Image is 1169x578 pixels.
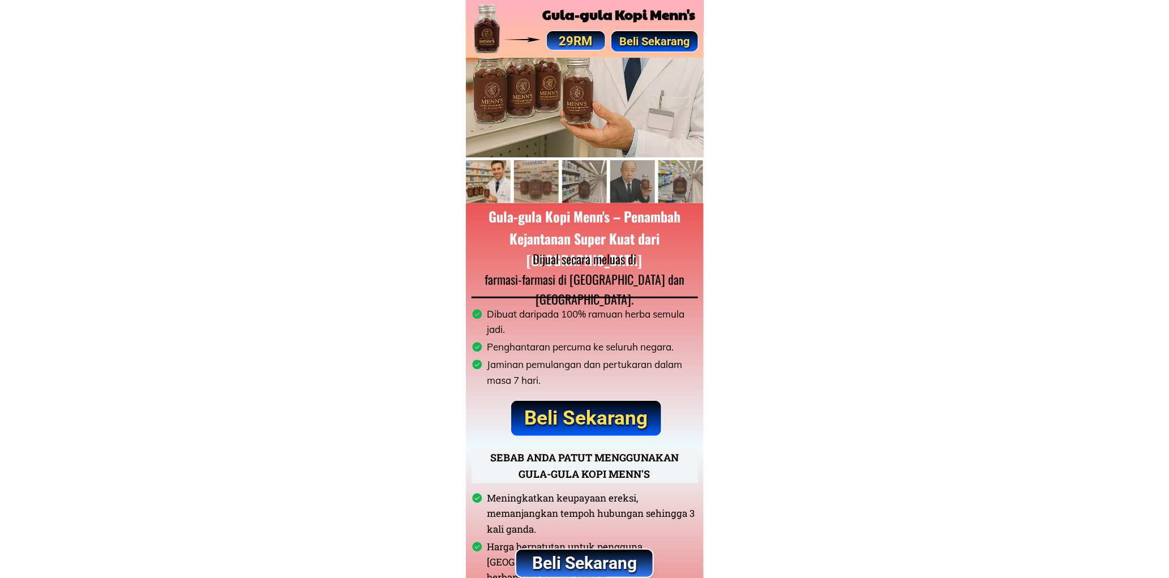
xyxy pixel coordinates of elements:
div: Dijual secara meluas di farmasi-farmasi di [GEOGRAPHIC_DATA] dan [GEOGRAPHIC_DATA]. [463,247,707,311]
p: Beli Sekarang [510,548,659,578]
li: Dibuat daripada 100% ramuan herba semula jadi. [472,306,701,339]
li: Jaminan pemulangan dan pertukaran dalam masa 7 hari. [472,357,701,387]
p: 29RM [547,31,605,51]
h2: Gula-gula Kopi Menn's [539,3,699,25]
h2: Gula-gula Kopi Menn's – Penambah Kejantanan Super Kuat dari [GEOGRAPHIC_DATA] [477,205,692,271]
li: Meningkatkan keupayaan ereksi, memanjangkan tempoh hubungan sehingga 3 kali ganda. [472,490,701,539]
p: Beli Sekarang [506,400,666,437]
h3: SEBAB ANDA PATUT MENGGUNAKAN GULA-GULA KOPI MENN'S [477,449,693,482]
li: Penghantaran percuma ke seluruh negara. [472,339,701,357]
p: Beli Sekarang [610,31,700,52]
